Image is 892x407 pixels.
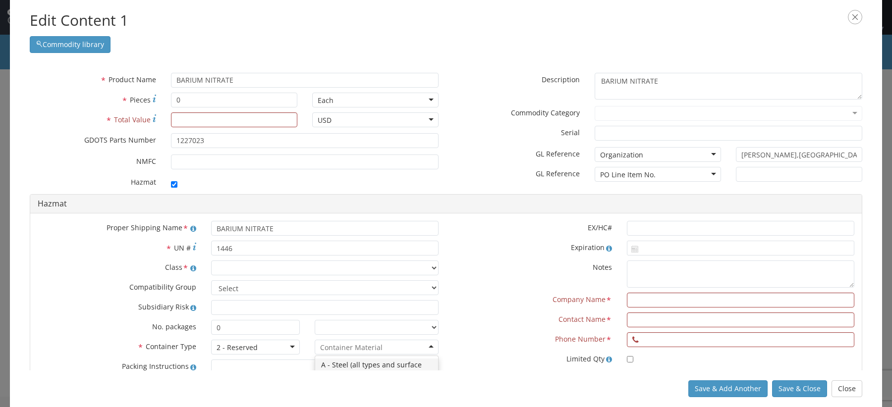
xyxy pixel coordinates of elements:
[30,320,204,332] label: No. packages
[114,115,151,124] span: Total Value
[446,260,619,272] label: Notes
[30,221,204,234] label: Proper Shipping Name
[446,352,619,364] label: Limited Qty
[536,149,580,158] span: GL Reference
[130,95,151,104] span: Pieces
[30,280,204,292] label: Compatibility Group
[600,170,656,180] div: PO Line Item No.
[446,312,619,326] label: Contact Name
[174,243,191,253] span: UN #
[131,177,156,187] span: Hazmat
[30,260,204,274] label: Class
[446,221,619,233] label: EX/HC#
[600,150,643,160] div: Organization
[688,380,768,397] button: Save & Add Another
[446,332,619,346] label: Phone Number
[561,128,580,137] span: Serial
[30,10,862,31] h2: Edit Content 1
[446,293,619,306] label: Company Name
[84,135,156,145] span: GDOTS Parts Number
[832,380,862,397] button: Close
[217,343,258,353] div: 2 - Reserved
[536,169,580,178] span: GL Reference
[318,115,332,125] div: USD
[136,156,156,166] span: NMFC
[511,108,580,117] span: Commodity Category
[109,75,156,84] span: Product Name
[30,36,111,53] button: Commodity library
[38,198,67,209] a: Hazmat
[30,359,204,371] label: Packing Instructions
[30,300,204,312] label: Subsidiary Risk
[315,358,438,381] div: A - Steel (all types and surface treatments)
[318,96,334,105] div: Each
[772,380,827,397] button: Save & Close
[542,75,580,84] span: Description
[320,343,383,353] input: Container Material
[146,342,196,352] span: Container Type
[446,241,619,253] label: Expiration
